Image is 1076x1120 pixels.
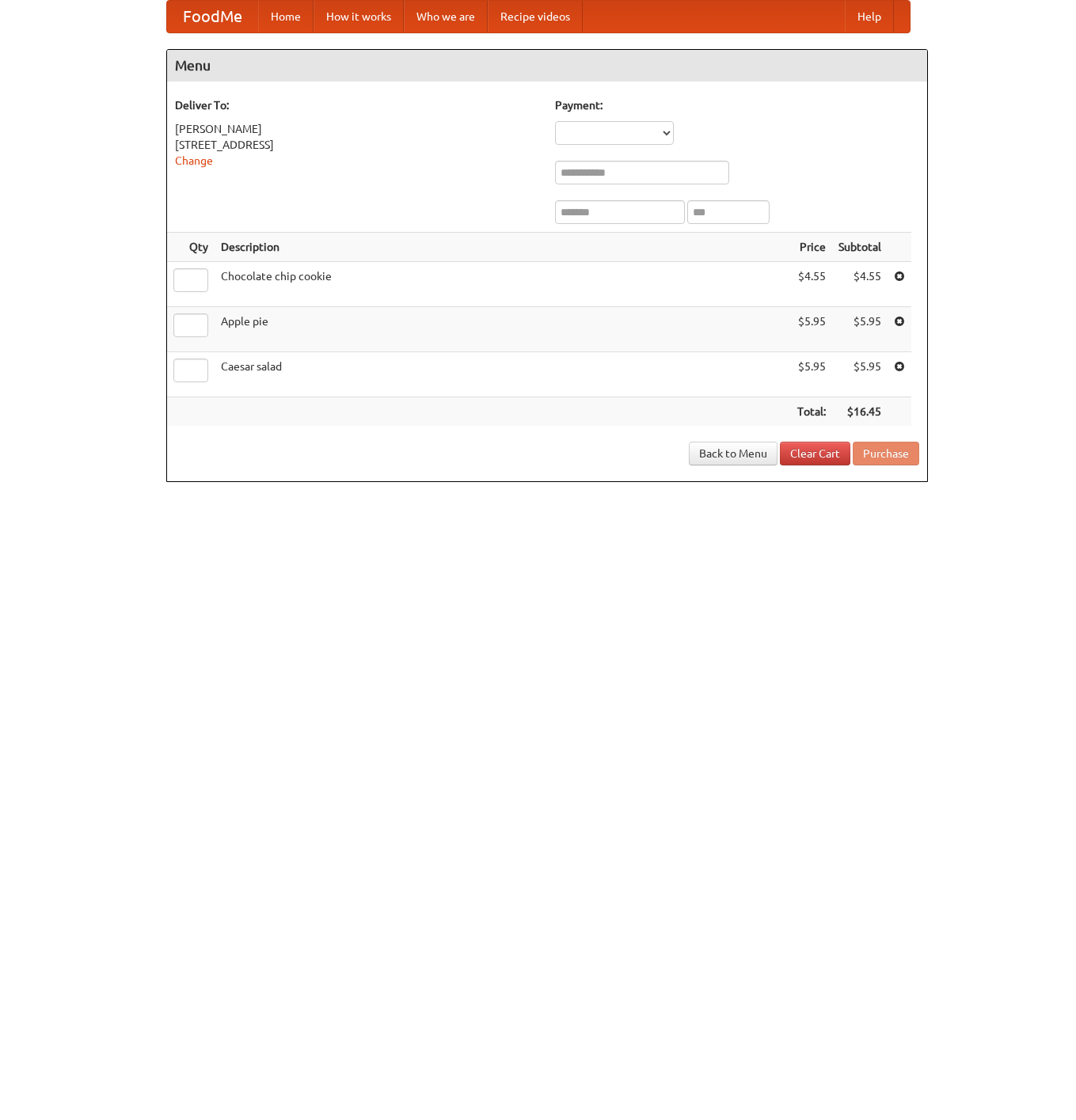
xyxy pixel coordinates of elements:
[215,233,791,262] th: Description
[175,121,539,137] div: [PERSON_NAME]
[175,154,213,167] a: Change
[832,262,888,307] td: $4.55
[832,352,888,397] td: $5.95
[167,50,927,82] h4: Menu
[791,397,832,427] th: Total:
[832,307,888,352] td: $5.95
[215,352,791,397] td: Caesar salad
[167,1,258,32] a: FoodMe
[780,442,850,465] a: Clear Cart
[791,352,832,397] td: $5.95
[791,262,832,307] td: $4.55
[167,233,215,262] th: Qty
[555,97,919,113] h5: Payment:
[314,1,404,32] a: How it works
[791,233,832,262] th: Price
[175,137,539,153] div: [STREET_ADDRESS]
[488,1,583,32] a: Recipe videos
[175,97,539,113] h5: Deliver To:
[404,1,488,32] a: Who we are
[689,442,778,465] a: Back to Menu
[832,233,888,262] th: Subtotal
[853,442,919,465] button: Purchase
[258,1,314,32] a: Home
[215,307,791,352] td: Apple pie
[215,262,791,307] td: Chocolate chip cookie
[791,307,832,352] td: $5.95
[845,1,894,32] a: Help
[832,397,888,427] th: $16.45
